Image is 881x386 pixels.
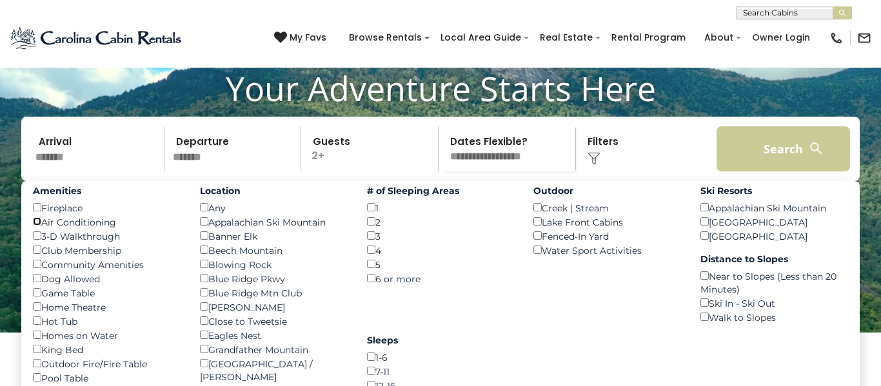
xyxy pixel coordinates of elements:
[434,28,528,48] a: Local Area Guide
[808,140,824,157] img: search-regular-white.png
[533,243,681,257] div: Water Sport Activities
[367,271,515,285] div: 6 or more
[200,300,348,314] div: [PERSON_NAME]
[367,200,515,215] div: 1
[367,243,515,257] div: 4
[33,314,181,328] div: Hot Tub
[33,200,181,215] div: Fireplace
[33,356,181,371] div: Outdoor Fire/Fire Table
[33,243,181,257] div: Club Membership
[10,25,184,51] img: Blue-2.png
[33,342,181,356] div: King Bed
[367,215,515,229] div: 2
[698,28,740,48] a: About
[700,200,848,215] div: Appalachian Ski Mountain
[33,215,181,229] div: Air Conditioning
[33,371,181,385] div: Pool Table
[700,229,848,243] div: [GEOGRAPHIC_DATA]
[533,229,681,243] div: Fenced-In Yard
[367,364,515,378] div: 7-11
[200,243,348,257] div: Beech Mountain
[200,271,348,285] div: Blue Ridge Pkwy
[200,184,348,197] label: Location
[290,31,326,44] span: My Favs
[33,257,181,271] div: Community Amenities
[200,314,348,328] div: Close to Tweetsie
[700,253,848,265] label: Distance to Slopes
[700,310,848,324] div: Walk to Slopes
[700,296,848,310] div: Ski In - Ski Out
[305,126,438,171] p: 2+
[200,285,348,300] div: Blue Ridge Mtn Club
[533,200,681,215] div: Creek | Stream
[367,257,515,271] div: 5
[200,215,348,229] div: Appalachian Ski Mountain
[200,328,348,342] div: Eagles Nest
[200,200,348,215] div: Any
[200,356,348,383] div: [GEOGRAPHIC_DATA] / [PERSON_NAME]
[33,229,181,243] div: 3-D Walkthrough
[367,350,515,364] div: 1-6
[367,184,515,197] label: # of Sleeping Areas
[717,126,850,171] button: Search
[588,152,600,165] img: filter--v1.png
[274,31,330,45] a: My Favs
[33,328,181,342] div: Homes on Water
[700,215,848,229] div: [GEOGRAPHIC_DATA]
[857,31,871,45] img: mail-regular-black.png
[746,28,817,48] a: Owner Login
[33,300,181,314] div: Home Theatre
[533,215,681,229] div: Lake Front Cabins
[700,269,848,296] div: Near to Slopes (Less than 20 Minutes)
[33,271,181,285] div: Dog Allowed
[33,285,181,300] div: Game Table
[533,184,681,197] label: Outdoor
[200,342,348,356] div: Grandfather Mountain
[367,229,515,243] div: 3
[342,28,428,48] a: Browse Rentals
[10,68,871,108] h1: Your Adventure Starts Here
[200,257,348,271] div: Blowing Rock
[200,229,348,243] div: Banner Elk
[367,334,515,347] label: Sleeps
[700,184,848,197] label: Ski Resorts
[829,31,844,45] img: phone-regular-black.png
[33,184,181,197] label: Amenities
[605,28,692,48] a: Rental Program
[533,28,599,48] a: Real Estate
